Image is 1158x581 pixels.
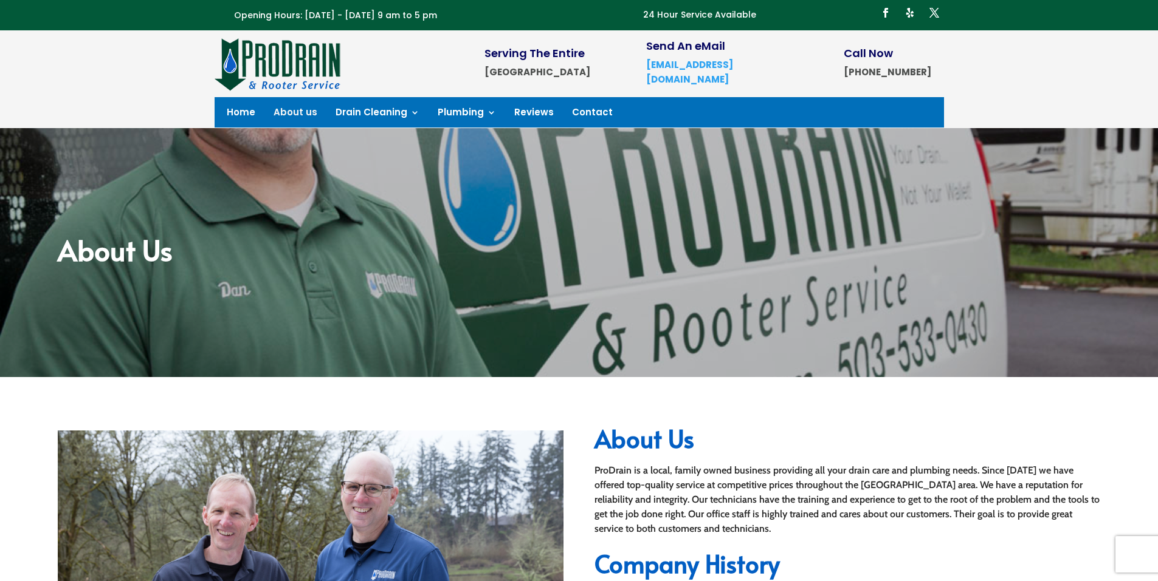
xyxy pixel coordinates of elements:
span: Serving The Entire [484,46,585,61]
a: Follow on Yelp [900,3,920,22]
a: [EMAIL_ADDRESS][DOMAIN_NAME] [646,58,733,86]
a: Reviews [514,108,554,121]
a: Follow on Facebook [876,3,895,22]
strong: [GEOGRAPHIC_DATA] [484,66,590,78]
a: About us [274,108,317,121]
a: Plumbing [438,108,496,121]
span: Send An eMail [646,38,725,53]
strong: [PHONE_NUMBER] [844,66,931,78]
a: Contact [572,108,613,121]
div: ProDrain is a local, family owned business providing all your drain care and plumbing needs. Sinc... [595,463,1100,536]
a: Home [227,108,255,121]
img: site-logo-100h [215,36,342,91]
h2: About Us [58,236,1100,270]
p: 24 Hour Service Available [643,8,756,22]
h2: About Us [595,426,1100,457]
a: Drain Cleaning [336,108,419,121]
span: Opening Hours: [DATE] - [DATE] 9 am to 5 pm [234,9,437,21]
a: Follow on X [925,3,944,22]
span: Call Now [844,46,893,61]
